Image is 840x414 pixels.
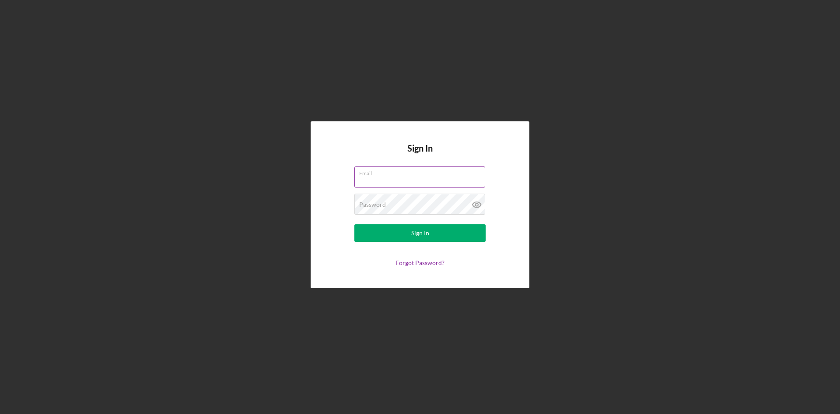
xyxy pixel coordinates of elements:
div: Sign In [411,224,429,242]
label: Password [359,201,386,208]
button: Sign In [354,224,486,242]
a: Forgot Password? [395,259,444,266]
label: Email [359,167,485,177]
h4: Sign In [407,143,433,166]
